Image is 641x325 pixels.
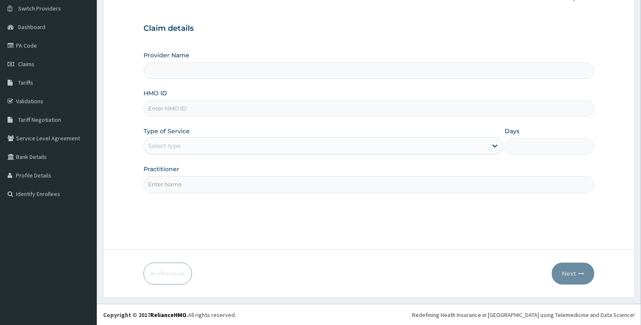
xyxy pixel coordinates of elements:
input: Enter Name [144,176,595,193]
a: RelianceHMO [150,311,186,319]
button: Next [552,263,594,285]
label: HMO ID [144,89,167,97]
label: Provider Name [144,51,189,59]
span: Claims [18,60,35,68]
h3: Claim details [144,24,595,33]
strong: Copyright © 2017 . [103,311,188,319]
button: Previous [144,263,192,285]
span: Tariffs [18,79,33,86]
label: Type of Service [144,127,190,135]
div: Redefining Heath Insurance in [GEOGRAPHIC_DATA] using Telemedicine and Data Science! [412,311,635,319]
span: Tariff Negotiation [18,116,61,124]
input: Enter HMO ID [144,100,595,117]
div: Select type [148,142,181,150]
span: Dashboard [18,23,45,31]
label: Practitioner [144,165,179,173]
label: Days [505,127,519,135]
span: Switch Providers [18,5,61,12]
